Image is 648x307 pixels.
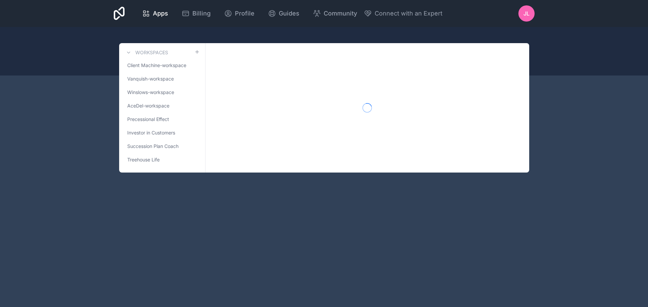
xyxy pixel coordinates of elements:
a: Profile [219,6,260,21]
span: Billing [192,9,211,18]
a: Investor in Customers [125,127,200,139]
span: Treehouse Life [127,156,160,163]
span: Apps [153,9,168,18]
span: JL [523,9,530,18]
span: Vanquish-workspace [127,75,174,82]
a: Precessional Effect [125,113,200,125]
a: Billing [176,6,216,21]
a: Apps [137,6,173,21]
button: Connect with an Expert [364,9,442,18]
a: Client Machine-workspace [125,59,200,71]
span: Guides [279,9,299,18]
a: Vanquish-workspace [125,73,200,85]
a: Community [307,6,362,21]
a: Winslows-workspace [125,86,200,98]
span: AceDel-workspace [127,102,169,109]
span: Winslows-workspace [127,89,174,96]
a: AceDel-workspace [125,100,200,112]
a: Treehouse Life [125,154,200,166]
span: Client Machine-workspace [127,62,186,69]
h3: Workspaces [135,49,168,56]
span: Investor in Customers [127,129,175,136]
span: Community [324,9,357,18]
span: Profile [235,9,254,18]
a: Guides [263,6,305,21]
a: Workspaces [125,49,168,57]
span: Connect with an Expert [375,9,442,18]
span: Succession Plan Coach [127,143,179,150]
span: Precessional Effect [127,116,169,123]
a: Succession Plan Coach [125,140,200,152]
